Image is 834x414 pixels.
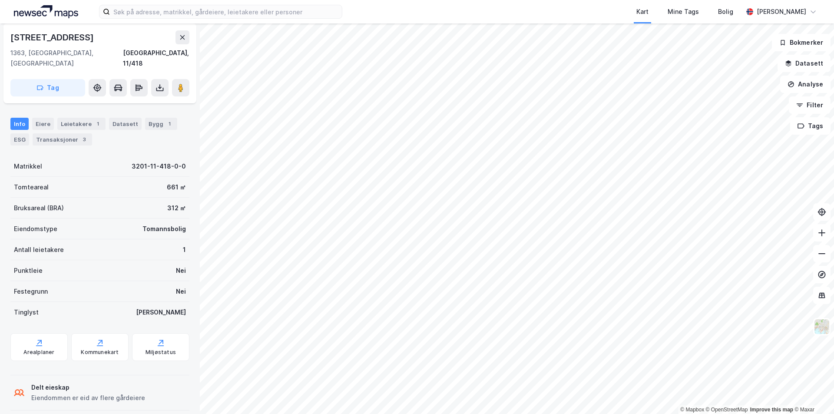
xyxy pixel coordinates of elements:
div: [PERSON_NAME] [757,7,806,17]
div: [PERSON_NAME] [136,307,186,318]
button: Bokmerker [772,34,831,51]
iframe: Chat Widget [791,372,834,414]
a: Mapbox [680,407,704,413]
div: 1 [93,119,102,128]
a: OpenStreetMap [706,407,748,413]
div: 3 [80,135,89,144]
div: ESG [10,133,29,146]
img: Z [814,318,830,335]
div: 3201-11-418-0-0 [132,161,186,172]
div: Matrikkel [14,161,42,172]
div: Punktleie [14,265,43,276]
div: Kommunekart [81,349,119,356]
a: Improve this map [750,407,793,413]
button: Tag [10,79,85,96]
div: Nei [176,265,186,276]
div: Tinglyst [14,307,39,318]
div: Eiendomstype [14,224,57,234]
div: Eiendommen er eid av flere gårdeiere [31,393,145,403]
div: Bruksareal (BRA) [14,203,64,213]
div: Kart [636,7,649,17]
div: [STREET_ADDRESS] [10,30,96,44]
div: Bolig [718,7,733,17]
div: Tomannsbolig [142,224,186,234]
div: Delt eieskap [31,382,145,393]
div: Datasett [109,118,142,130]
div: Eiere [32,118,54,130]
button: Tags [790,117,831,135]
div: 1363, [GEOGRAPHIC_DATA], [GEOGRAPHIC_DATA] [10,48,123,69]
div: Info [10,118,29,130]
div: Tomteareal [14,182,49,192]
button: Filter [789,96,831,114]
div: Festegrunn [14,286,48,297]
div: Transaksjoner [33,133,92,146]
div: Antall leietakere [14,245,64,255]
div: Arealplaner [23,349,54,356]
button: Datasett [778,55,831,72]
div: Mine Tags [668,7,699,17]
div: Bygg [145,118,177,130]
div: Nei [176,286,186,297]
div: 1 [165,119,174,128]
input: Søk på adresse, matrikkel, gårdeiere, leietakere eller personer [110,5,342,18]
div: 1 [183,245,186,255]
div: 661 ㎡ [167,182,186,192]
div: [GEOGRAPHIC_DATA], 11/418 [123,48,189,69]
div: Miljøstatus [146,349,176,356]
button: Analyse [780,76,831,93]
div: Leietakere [57,118,106,130]
div: 312 ㎡ [167,203,186,213]
img: logo.a4113a55bc3d86da70a041830d287a7e.svg [14,5,78,18]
